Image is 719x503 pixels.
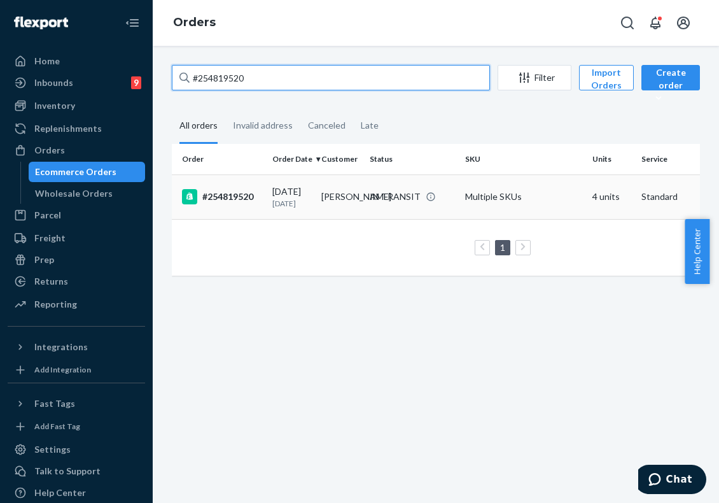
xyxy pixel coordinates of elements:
[8,118,145,139] a: Replenishments
[615,10,640,36] button: Open Search Box
[34,341,88,353] div: Integrations
[8,228,145,248] a: Freight
[34,99,75,112] div: Inventory
[272,185,311,209] div: [DATE]
[34,76,73,89] div: Inbounds
[34,55,60,67] div: Home
[120,10,145,36] button: Close Navigation
[587,144,636,174] th: Units
[8,461,145,481] button: Talk to Support
[267,144,316,174] th: Order Date
[308,109,346,142] div: Canceled
[34,486,86,499] div: Help Center
[579,65,634,90] button: Import Orders
[498,71,571,84] div: Filter
[29,183,146,204] a: Wholesale Orders
[34,275,68,288] div: Returns
[316,174,365,219] td: [PERSON_NAME]
[34,397,75,410] div: Fast Tags
[14,17,68,29] img: Flexport logo
[460,144,587,174] th: SKU
[173,15,216,29] a: Orders
[8,271,145,292] a: Returns
[8,419,145,434] a: Add Fast Tag
[8,140,145,160] a: Orders
[587,174,636,219] td: 4 units
[34,364,91,375] div: Add Integration
[233,109,293,142] div: Invalid address
[34,298,77,311] div: Reporting
[8,294,145,315] a: Reporting
[8,483,145,503] a: Help Center
[498,242,508,253] a: Page 1 is your current page
[643,10,668,36] button: Open notifications
[8,439,145,460] a: Settings
[498,65,571,90] button: Filter
[131,76,141,89] div: 9
[34,232,66,244] div: Freight
[321,153,360,164] div: Customer
[8,393,145,414] button: Fast Tags
[34,443,71,456] div: Settings
[34,209,61,222] div: Parcel
[651,66,690,104] div: Create order
[8,51,145,71] a: Home
[179,109,218,144] div: All orders
[34,144,65,157] div: Orders
[641,65,700,90] button: Create order
[35,166,116,178] div: Ecommerce Orders
[8,73,145,93] a: Inbounds9
[460,174,587,219] td: Multiple SKUs
[34,465,101,478] div: Talk to Support
[8,337,145,357] button: Integrations
[172,144,267,174] th: Order
[172,65,490,90] input: Search orders
[361,109,379,142] div: Late
[365,144,460,174] th: Status
[29,162,146,182] a: Ecommerce Orders
[182,189,262,204] div: #254819520
[8,205,145,225] a: Parcel
[685,219,709,284] button: Help Center
[34,421,80,432] div: Add Fast Tag
[370,190,421,203] div: IN TRANSIT
[34,122,102,135] div: Replenishments
[35,187,113,200] div: Wholesale Orders
[671,10,696,36] button: Open account menu
[34,253,54,266] div: Prep
[163,4,226,41] ol: breadcrumbs
[8,96,145,116] a: Inventory
[638,465,706,497] iframe: Opens a widget where you can chat to one of our agents
[272,198,311,209] p: [DATE]
[8,250,145,270] a: Prep
[8,362,145,378] a: Add Integration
